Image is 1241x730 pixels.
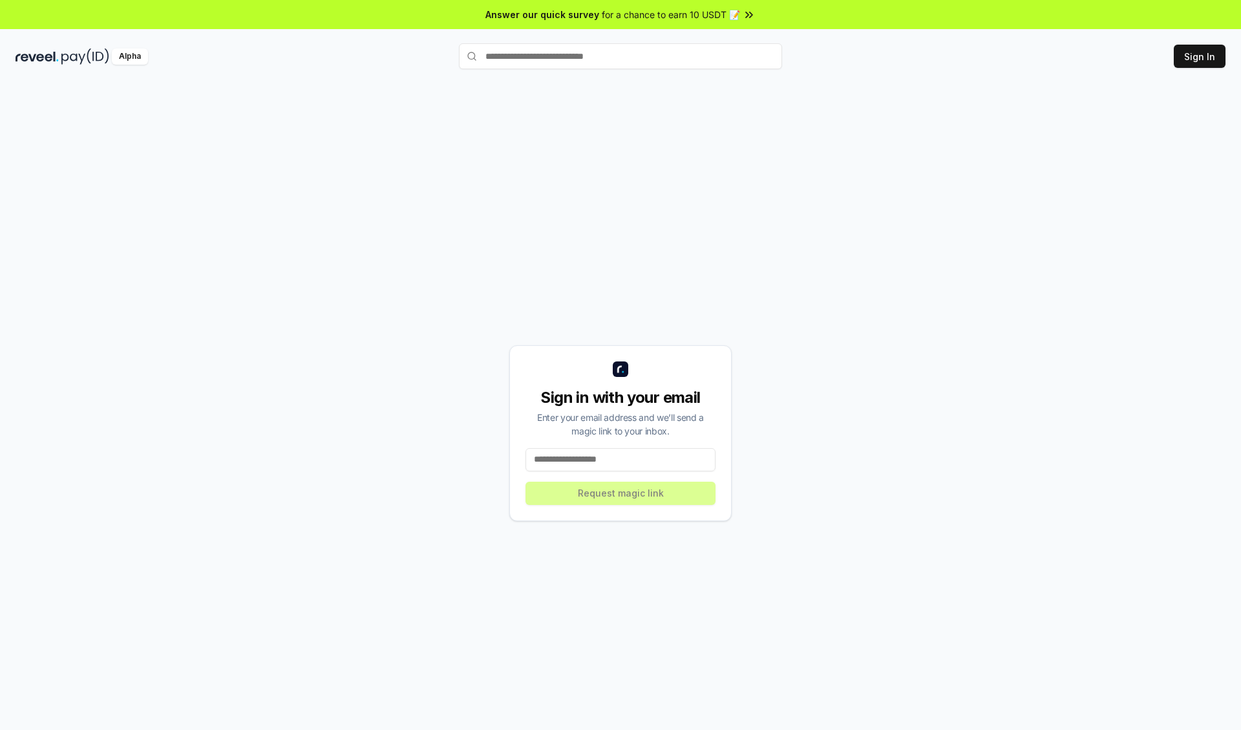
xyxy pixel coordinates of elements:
button: Sign In [1174,45,1225,68]
img: pay_id [61,48,109,65]
span: Answer our quick survey [485,8,599,21]
div: Sign in with your email [525,387,716,408]
span: for a chance to earn 10 USDT 📝 [602,8,740,21]
img: logo_small [613,361,628,377]
img: reveel_dark [16,48,59,65]
div: Alpha [112,48,148,65]
div: Enter your email address and we’ll send a magic link to your inbox. [525,411,716,438]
